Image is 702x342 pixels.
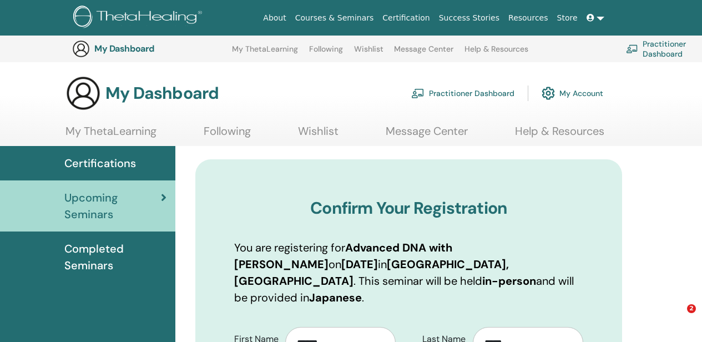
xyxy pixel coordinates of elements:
a: About [259,8,290,28]
a: Store [553,8,582,28]
img: chalkboard-teacher.svg [626,44,638,53]
span: Certifications [64,155,136,172]
span: Completed Seminars [64,240,166,274]
a: Practitioner Dashboard [411,81,514,105]
h3: Confirm Your Registration [234,198,583,218]
a: My Account [542,81,603,105]
h3: My Dashboard [105,83,219,103]
iframe: Intercom live chat [664,304,691,331]
a: Message Center [394,44,453,62]
b: Japanese [309,290,362,305]
a: Wishlist [298,124,339,146]
b: [DATE] [341,257,378,271]
p: You are registering for on in . This seminar will be held and will be provided in . [234,239,583,306]
img: generic-user-icon.jpg [72,40,90,58]
span: 2 [687,304,696,313]
a: My ThetaLearning [232,44,298,62]
a: Resources [504,8,553,28]
a: Success Stories [435,8,504,28]
b: in-person [482,274,536,288]
a: Help & Resources [464,44,528,62]
a: Courses & Seminars [291,8,378,28]
a: Wishlist [354,44,383,62]
a: Following [204,124,251,146]
img: generic-user-icon.jpg [65,76,101,111]
img: cog.svg [542,84,555,103]
img: logo.png [73,6,206,31]
a: Following [309,44,343,62]
b: [GEOGRAPHIC_DATA], [GEOGRAPHIC_DATA] [234,257,509,288]
a: Certification [378,8,434,28]
h3: My Dashboard [94,43,205,54]
a: My ThetaLearning [65,124,156,146]
b: Advanced DNA with [PERSON_NAME] [234,240,452,271]
span: Upcoming Seminars [64,189,161,223]
a: Help & Resources [515,124,604,146]
a: Message Center [386,124,468,146]
img: chalkboard-teacher.svg [411,88,425,98]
